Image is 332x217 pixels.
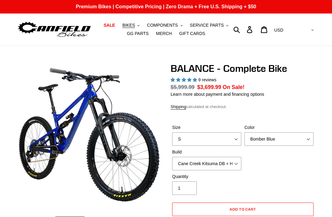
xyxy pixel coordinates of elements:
span: MERCH [156,31,172,36]
a: Learn more about payment and financing options [171,92,264,97]
a: GIFT CARDS [176,29,208,38]
button: BIKES [119,21,143,29]
span: GIFT CARDS [179,31,205,36]
label: Color [244,124,314,131]
s: $5,999.99 [171,84,195,90]
a: GG PARTS [124,29,152,38]
span: GG PARTS [127,31,149,36]
span: BIKES [122,23,135,28]
span: COMPONENTS [147,23,178,28]
span: Add to cart [230,207,256,211]
img: BALANCE - Complete Bike [18,64,160,206]
button: Add to cart [172,203,314,216]
span: On Sale! [223,83,244,91]
span: 5.00 stars [171,77,198,82]
label: Build [172,149,241,155]
button: COMPONENTS [144,21,185,29]
span: SALE [104,23,115,28]
span: 9 reviews [198,77,216,82]
a: MERCH [153,29,175,38]
a: Shipping [171,104,186,110]
label: Quantity [172,173,241,180]
img: Canfield Bikes [17,20,92,39]
span: $3,699.99 [197,84,221,90]
a: SALE [101,21,118,29]
label: Size [172,124,241,131]
button: SERVICE PARTS [187,21,231,29]
span: SERVICE PARTS [190,23,224,28]
h1: BALANCE - Complete Bike [171,63,315,74]
div: calculated at checkout. [171,104,315,110]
